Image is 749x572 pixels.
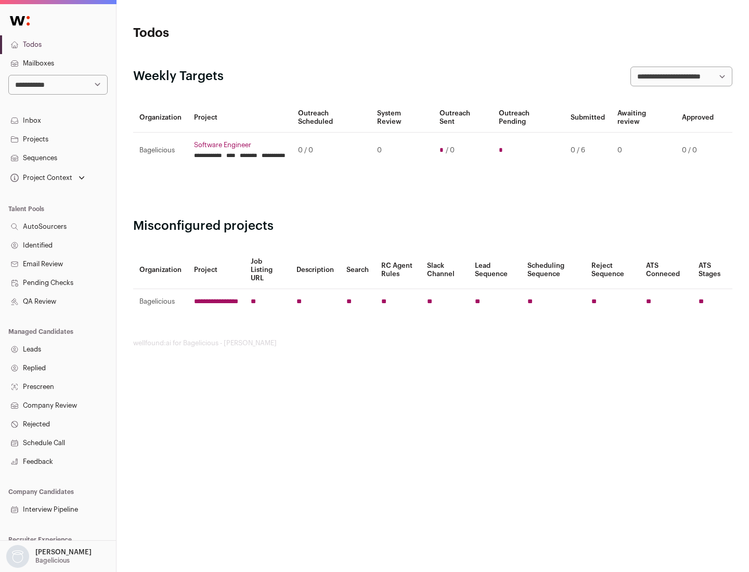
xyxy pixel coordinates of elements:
a: Software Engineer [194,141,286,149]
span: / 0 [446,146,455,154]
h2: Weekly Targets [133,68,224,85]
td: 0 / 6 [564,133,611,168]
th: Outreach Scheduled [292,103,371,133]
h1: Todos [133,25,333,42]
td: 0 [371,133,433,168]
th: Reject Sequence [585,251,640,289]
img: Wellfound [4,10,35,31]
th: Submitted [564,103,611,133]
button: Open dropdown [8,171,87,185]
th: Approved [676,103,720,133]
p: [PERSON_NAME] [35,548,92,556]
p: Bagelicious [35,556,70,565]
button: Open dropdown [4,545,94,568]
th: System Review [371,103,433,133]
th: RC Agent Rules [375,251,420,289]
td: 0 [611,133,676,168]
th: Project [188,251,244,289]
h2: Misconfigured projects [133,218,732,235]
td: 0 / 0 [292,133,371,168]
th: Job Listing URL [244,251,290,289]
footer: wellfound:ai for Bagelicious - [PERSON_NAME] [133,339,732,347]
th: Outreach Sent [433,103,493,133]
div: Project Context [8,174,72,182]
th: Outreach Pending [493,103,564,133]
th: Organization [133,251,188,289]
th: Scheduling Sequence [521,251,585,289]
th: Project [188,103,292,133]
th: Organization [133,103,188,133]
td: Bagelicious [133,289,188,315]
th: ATS Stages [692,251,732,289]
td: Bagelicious [133,133,188,168]
th: ATS Conneced [640,251,692,289]
th: Awaiting review [611,103,676,133]
th: Lead Sequence [469,251,521,289]
img: nopic.png [6,545,29,568]
th: Search [340,251,375,289]
td: 0 / 0 [676,133,720,168]
th: Description [290,251,340,289]
th: Slack Channel [421,251,469,289]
